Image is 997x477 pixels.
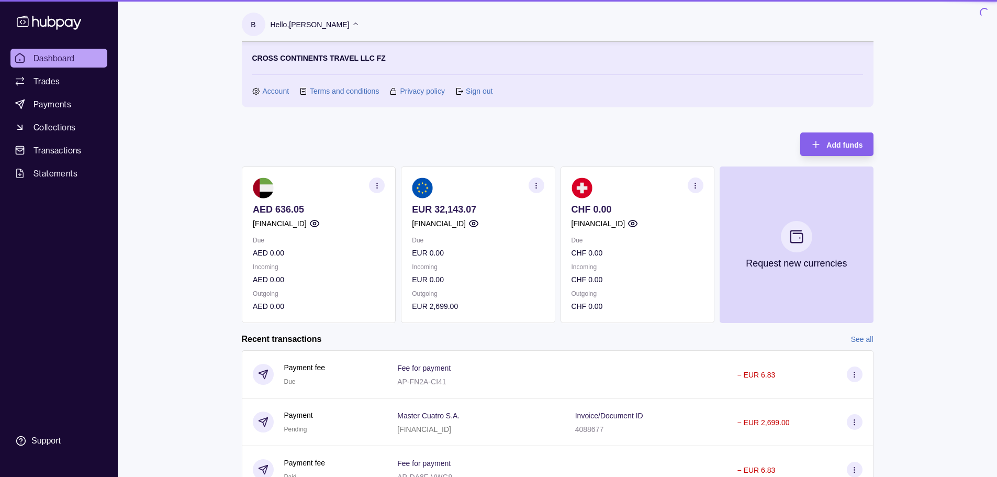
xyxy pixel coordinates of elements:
[10,118,107,137] a: Collections
[253,301,385,312] p: AED 0.00
[33,167,77,180] span: Statements
[10,164,107,183] a: Statements
[271,19,350,30] p: Hello, [PERSON_NAME]
[412,235,544,246] p: Due
[397,378,446,386] p: AP-FN2A-CI41
[571,301,703,312] p: CHF 0.00
[253,247,385,259] p: AED 0.00
[10,430,107,452] a: Support
[575,412,643,420] p: Invoice/Document ID
[571,178,592,198] img: ch
[284,457,326,469] p: Payment fee
[310,85,379,97] a: Terms and conditions
[31,435,61,447] div: Support
[10,72,107,91] a: Trades
[252,52,386,64] p: CROSS CONTINENTS TRAVEL LLC FZ
[412,204,544,215] p: EUR 32,143.07
[412,218,466,229] p: [FINANCIAL_ID]
[737,418,790,427] p: − EUR 2,699.00
[253,204,385,215] p: AED 636.05
[242,334,322,345] h2: Recent transactions
[33,52,75,64] span: Dashboard
[284,426,307,433] span: Pending
[397,364,451,372] p: Fee for payment
[571,218,625,229] p: [FINANCIAL_ID]
[746,258,847,269] p: Request new currencies
[400,85,445,97] a: Privacy policy
[571,274,703,285] p: CHF 0.00
[253,288,385,299] p: Outgoing
[33,121,75,134] span: Collections
[719,167,873,323] button: Request new currencies
[571,247,703,259] p: CHF 0.00
[397,425,451,434] p: [FINANCIAL_ID]
[33,144,82,157] span: Transactions
[737,466,776,474] p: − EUR 6.83
[284,378,296,385] span: Due
[10,95,107,114] a: Payments
[800,132,873,156] button: Add funds
[284,409,313,421] p: Payment
[571,261,703,273] p: Incoming
[397,412,460,420] p: Master Cuatro S.A.
[571,288,703,299] p: Outgoing
[412,178,433,198] img: eu
[826,141,862,149] span: Add funds
[33,98,71,110] span: Payments
[412,301,544,312] p: EUR 2,699.00
[571,204,703,215] p: CHF 0.00
[253,178,274,198] img: ae
[10,49,107,68] a: Dashboard
[466,85,492,97] a: Sign out
[284,362,326,373] p: Payment fee
[397,459,451,468] p: Fee for payment
[33,75,60,87] span: Trades
[737,371,776,379] p: − EUR 6.83
[412,274,544,285] p: EUR 0.00
[253,261,385,273] p: Incoming
[263,85,289,97] a: Account
[575,425,604,434] p: 4088677
[412,288,544,299] p: Outgoing
[571,235,703,246] p: Due
[253,235,385,246] p: Due
[10,141,107,160] a: Transactions
[412,261,544,273] p: Incoming
[253,274,385,285] p: AED 0.00
[412,247,544,259] p: EUR 0.00
[851,334,873,345] a: See all
[253,218,307,229] p: [FINANCIAL_ID]
[251,19,255,30] p: B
